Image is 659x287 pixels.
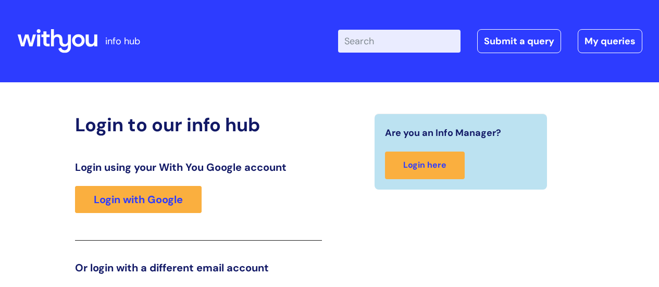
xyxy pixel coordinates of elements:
[75,161,322,173] h3: Login using your With You Google account
[385,152,465,179] a: Login here
[75,186,202,213] a: Login with Google
[338,30,461,53] input: Search
[385,124,501,141] span: Are you an Info Manager?
[477,29,561,53] a: Submit a query
[105,33,140,49] p: info hub
[75,261,322,274] h3: Or login with a different email account
[578,29,642,53] a: My queries
[75,114,322,136] h2: Login to our info hub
